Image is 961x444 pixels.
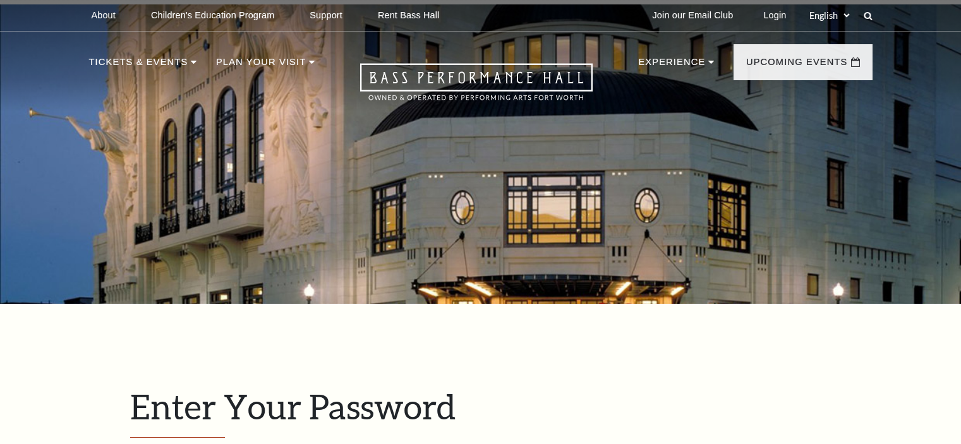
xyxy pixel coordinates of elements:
p: Support [310,10,342,21]
p: Experience [638,54,705,77]
p: Tickets & Events [89,54,188,77]
p: Plan Your Visit [216,54,306,77]
span: Enter Your Password [130,386,456,426]
p: Rent Bass Hall [378,10,440,21]
p: Upcoming Events [746,54,848,77]
p: Children's Education Program [151,10,274,21]
select: Select: [807,9,852,21]
p: About [92,10,116,21]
